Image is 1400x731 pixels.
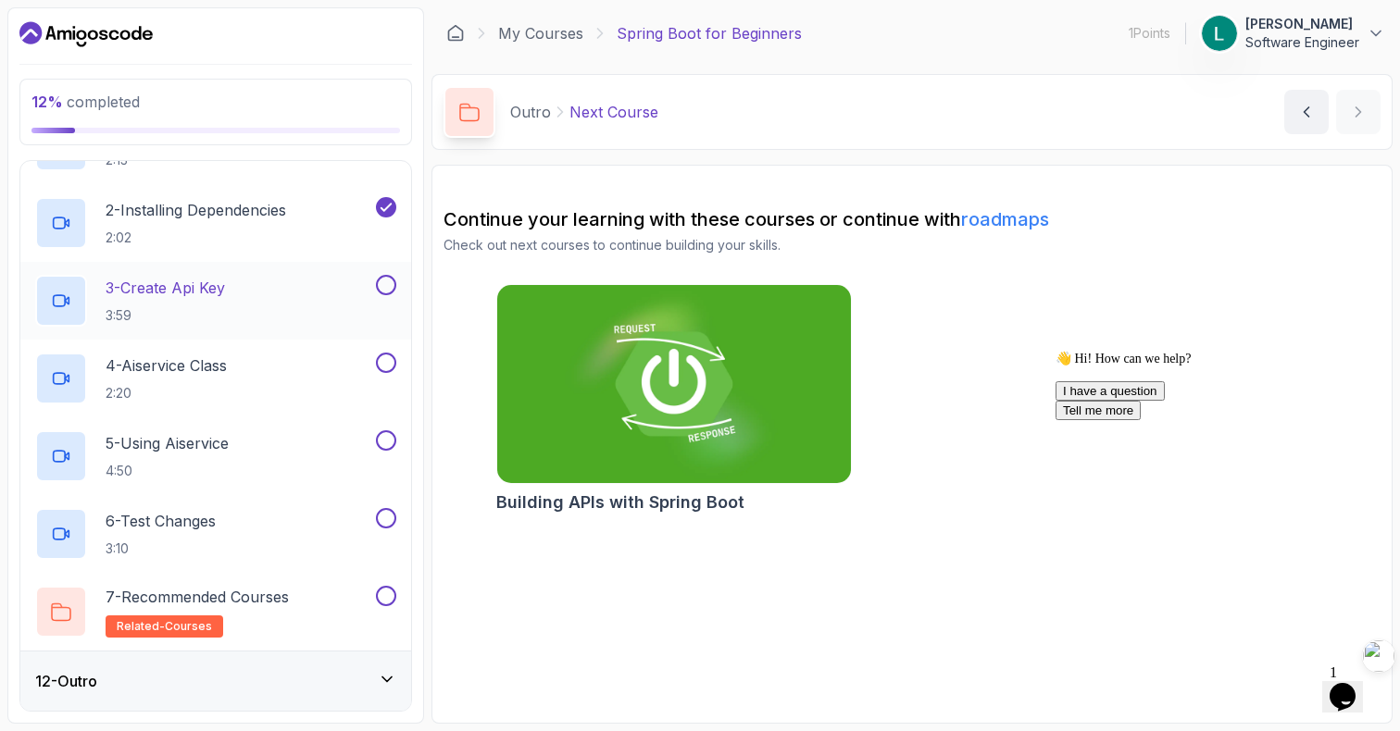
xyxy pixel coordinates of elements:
[496,284,852,515] a: Building APIs with Spring Boot cardBuilding APIs with Spring Boot
[19,19,153,49] a: Dashboard
[1245,33,1359,52] p: Software Engineer
[31,93,140,111] span: completed
[496,489,744,515] h2: Building APIs with Spring Boot
[106,306,225,325] p: 3:59
[106,539,216,558] p: 3:10
[1129,24,1170,43] p: 1 Points
[1322,657,1381,712] iframe: chat widget
[106,462,229,480] p: 4:50
[961,208,1049,230] a: roadmaps
[35,275,396,327] button: 3-Create Api Key3:59
[106,586,289,608] p: 7 - Recommended Courses
[1245,15,1359,33] p: [PERSON_NAME]
[569,101,658,123] p: Next Course
[106,229,286,247] p: 2:02
[1336,90,1381,134] button: next content
[444,206,1381,232] h2: Continue your learning with these courses or continue with
[106,384,227,403] p: 2:20
[1201,15,1385,52] button: user profile image[PERSON_NAME]Software Engineer
[7,57,93,77] button: Tell me more
[617,22,802,44] p: Spring Boot for Beginners
[7,38,117,57] button: I have a question
[1048,343,1381,648] iframe: chat widget
[35,670,97,692] h3: 12 - Outro
[7,8,143,22] span: 👋 Hi! How can we help?
[446,24,465,43] a: Dashboard
[106,432,229,454] p: 5 - Using Aiservice
[1202,16,1237,51] img: user profile image
[31,93,63,111] span: 12 %
[35,508,396,560] button: 6-Test Changes3:10
[35,586,396,638] button: 7-Recommended Coursesrelated-courses
[1284,90,1329,134] button: previous content
[444,236,1381,254] p: Check out next courses to continue building your skills.
[35,197,396,249] button: 2-Installing Dependencies2:02
[35,430,396,482] button: 5-Using Aiservice4:50
[106,199,286,221] p: 2 - Installing Dependencies
[20,651,411,711] button: 12-Outro
[7,7,341,77] div: 👋 Hi! How can we help?I have a questionTell me more
[106,354,227,377] p: 4 - Aiservice Class
[35,353,396,404] button: 4-Aiservice Class2:20
[117,619,212,634] span: related-courses
[106,510,216,532] p: 6 - Test Changes
[498,22,583,44] a: My Courses
[497,285,851,483] img: Building APIs with Spring Boot card
[510,101,551,123] p: Outro
[106,277,225,299] p: 3 - Create Api Key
